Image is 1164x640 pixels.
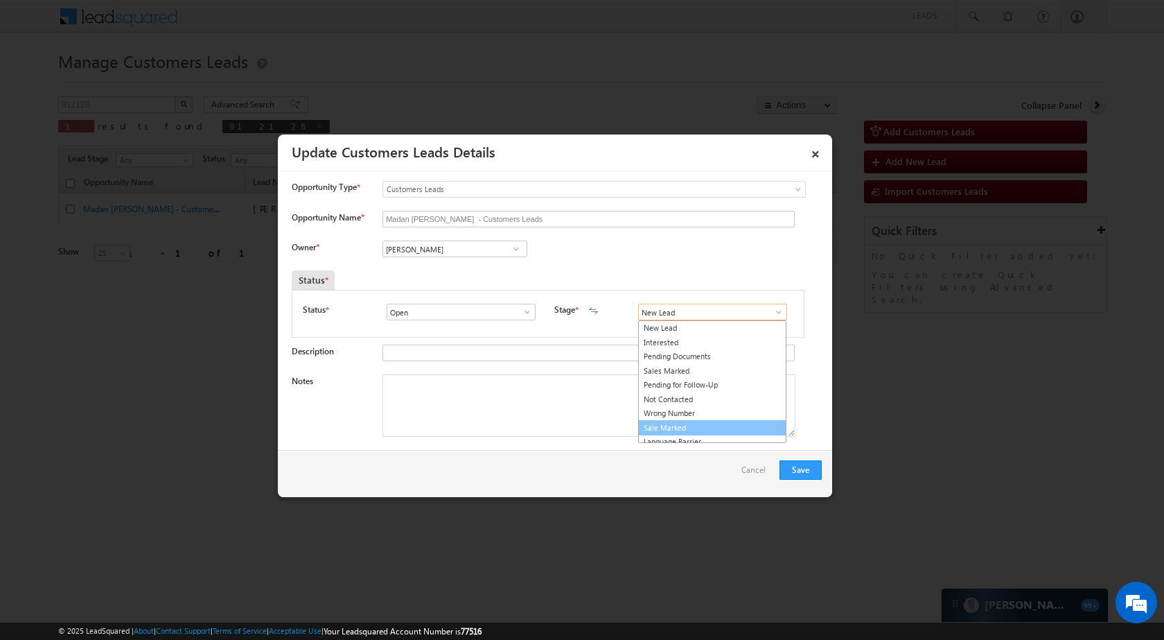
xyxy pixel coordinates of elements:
[188,427,252,446] em: Start Chat
[461,626,482,637] span: 77516
[766,305,784,319] a: Show All Items
[58,625,482,638] span: © 2025 LeadSquared | | | | |
[507,242,524,256] a: Show All Items
[227,7,261,40] div: Minimize live chat window
[72,73,233,91] div: Chat with us now
[292,141,495,161] a: Update Customers Leads Details
[639,435,786,449] a: Language Barrier
[741,460,773,487] a: Cancel
[387,304,536,320] input: Type to Search
[303,304,326,316] label: Status
[639,406,786,421] a: Wrong Number
[134,626,154,635] a: About
[18,128,253,415] textarea: Type your message and hit 'Enter'
[292,242,319,252] label: Owner
[292,376,313,386] label: Notes
[639,336,786,350] a: Interested
[269,626,321,635] a: Acceptable Use
[24,73,58,91] img: d_60004797649_company_0_60004797649
[639,392,786,407] a: Not Contacted
[156,626,211,635] a: Contact Support
[213,626,267,635] a: Terms of Service
[292,181,357,193] span: Opportunity Type
[804,139,827,164] a: ×
[638,304,787,320] input: Type to Search
[638,420,786,436] a: Sale Marked
[383,183,749,196] span: Customers Leads
[554,304,575,316] label: Stage
[324,626,482,637] span: Your Leadsquared Account Number is
[639,364,786,379] a: Sales Marked
[779,460,822,480] button: Save
[292,212,364,223] label: Opportunity Name
[639,349,786,364] a: Pending Documents
[382,181,806,198] a: Customers Leads
[639,321,786,336] a: New Lead
[292,346,334,356] label: Description
[292,270,335,290] div: Status
[382,241,527,257] input: Type to Search
[515,305,532,319] a: Show All Items
[639,378,786,392] a: Pending for Follow-Up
